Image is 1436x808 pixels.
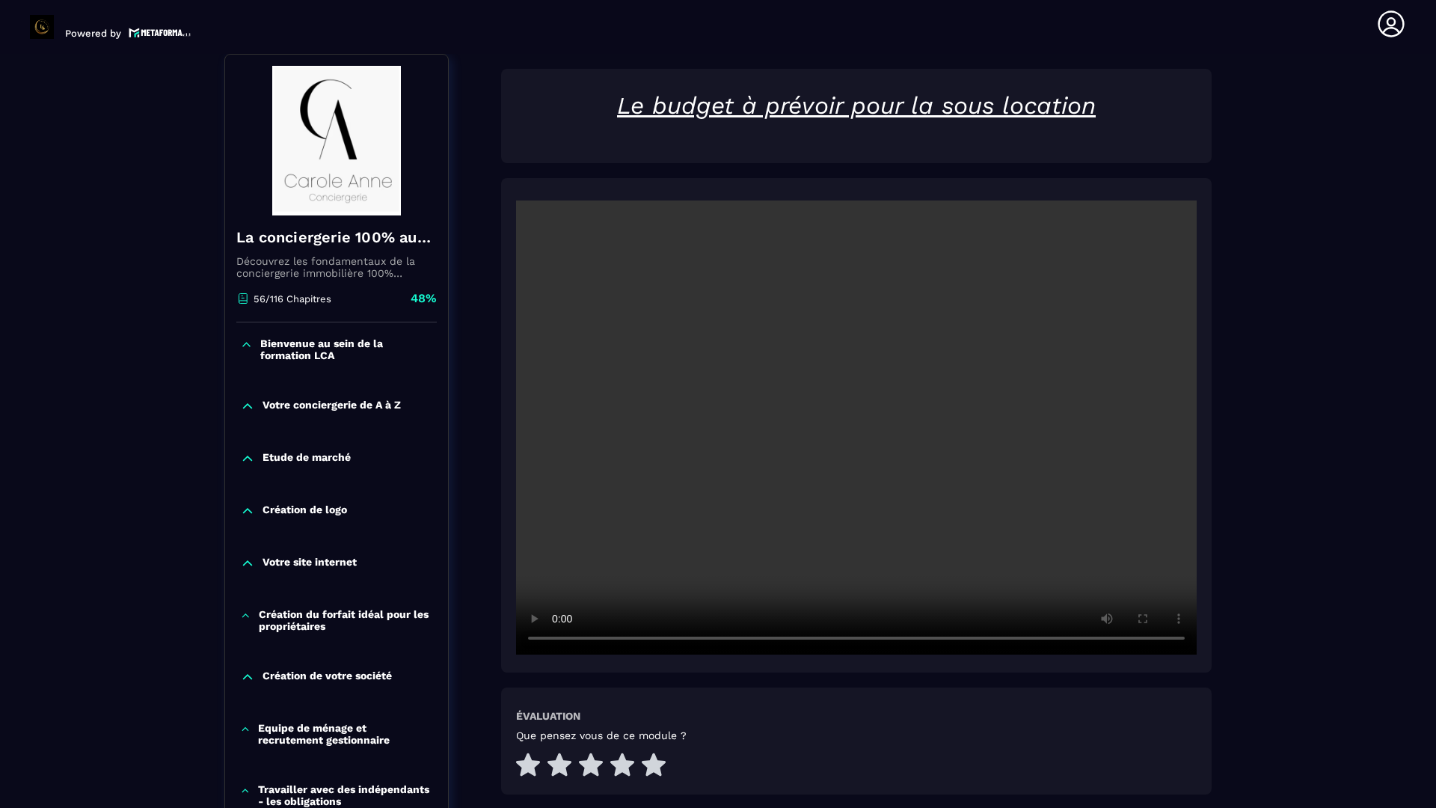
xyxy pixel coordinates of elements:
[516,729,687,741] h5: Que pensez vous de ce module ?
[617,91,1096,120] u: Le budget à prévoir pour la sous location
[263,670,392,685] p: Création de votre société
[236,255,437,279] p: Découvrez les fondamentaux de la conciergerie immobilière 100% automatisée. Cette formation est c...
[263,399,401,414] p: Votre conciergerie de A à Z
[236,227,437,248] h4: La conciergerie 100% automatisée
[65,28,121,39] p: Powered by
[236,66,437,215] img: banner
[263,504,347,518] p: Création de logo
[516,710,580,722] h6: Évaluation
[258,722,433,746] p: Equipe de ménage et recrutement gestionnaire
[260,337,433,361] p: Bienvenue au sein de la formation LCA
[259,608,433,632] p: Création du forfait idéal pour les propriétaires
[411,290,437,307] p: 48%
[254,293,331,304] p: 56/116 Chapitres
[30,15,54,39] img: logo-branding
[258,783,433,807] p: Travailler avec des indépendants - les obligations
[263,556,357,571] p: Votre site internet
[129,26,191,39] img: logo
[263,451,351,466] p: Etude de marché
